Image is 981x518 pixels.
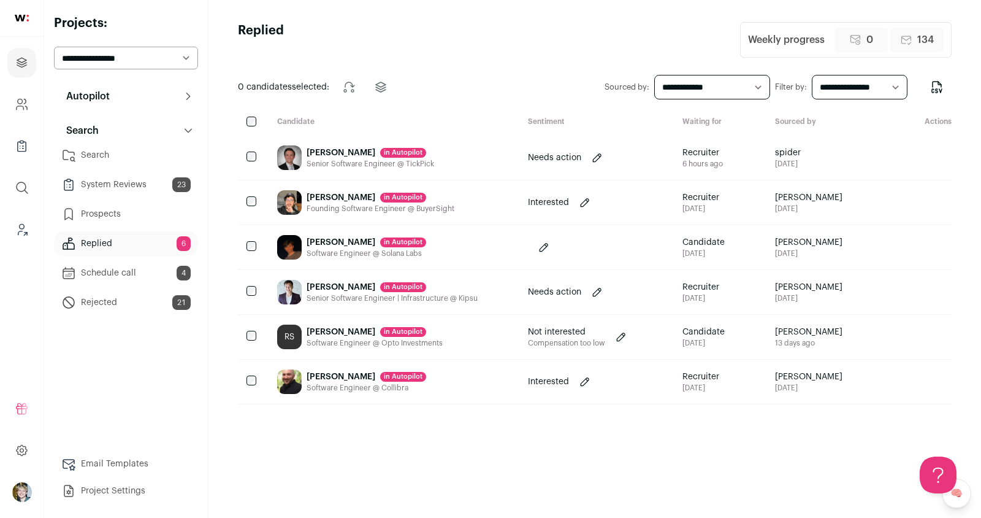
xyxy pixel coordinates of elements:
[682,281,719,293] span: Recruiter
[54,143,198,168] a: Search
[307,293,478,303] div: Senior Software Engineer | Infrastructure @ Kipsu
[866,33,873,47] span: 0
[54,290,198,315] a: Rejected21
[682,338,725,348] div: [DATE]
[775,281,842,293] span: [PERSON_NAME]
[775,371,842,383] span: [PERSON_NAME]
[673,117,765,128] div: Waiting for
[12,482,32,502] img: 6494470-medium_jpg
[277,369,302,394] img: 21e524209601ce02360767fb275fef440bf744fd5780b29c647a308d32236de5.jpg
[307,383,426,393] div: Software Engineer @ Collibra
[59,123,99,138] p: Search
[380,327,426,337] div: in Autopilot
[682,249,725,258] div: [DATE]
[54,84,198,109] button: Autopilot
[380,282,426,292] div: in Autopilot
[307,204,454,214] div: Founding Software Engineer @ BuyerSight
[7,48,36,77] a: Projects
[775,326,842,338] span: [PERSON_NAME]
[59,89,110,104] p: Autopilot
[177,236,191,251] span: 6
[307,371,426,383] div: [PERSON_NAME]
[54,202,198,226] a: Prospects
[307,191,454,204] div: [PERSON_NAME]
[605,82,649,92] label: Sourced by:
[7,90,36,119] a: Company and ATS Settings
[307,338,443,348] div: Software Engineer @ Opto Investments
[775,191,842,204] span: [PERSON_NAME]
[682,293,719,303] div: [DATE]
[682,147,723,159] span: Recruiter
[12,482,32,502] button: Open dropdown
[922,72,952,102] button: Export to CSV
[682,326,725,338] span: Candidate
[682,191,719,204] span: Recruiter
[54,172,198,197] a: System Reviews23
[775,236,842,249] span: [PERSON_NAME]
[15,15,29,21] img: wellfound-shorthand-0d5821cbd27db2630d0214b213865d53afaa358527fdda9d0ea32b1df1b89c2c.svg
[380,372,426,382] div: in Autopilot
[380,148,426,158] div: in Autopilot
[238,22,284,58] h1: Replied
[775,204,842,214] span: [DATE]
[682,371,719,383] span: Recruiter
[307,147,434,159] div: [PERSON_NAME]
[775,293,842,303] span: [DATE]
[277,325,302,349] div: RS
[528,152,581,164] p: Needs action
[518,117,673,128] div: Sentiment
[883,117,952,128] div: Actions
[7,215,36,244] a: Leads (Backoffice)
[277,145,302,170] img: 6bfc1cc415342d25aeac9c1e58f25e29d9ca08c9c94df2e7ff81cc7a64ce8ec4
[307,326,443,338] div: [PERSON_NAME]
[775,147,801,159] span: spider
[267,117,518,128] div: Candidate
[7,131,36,161] a: Company Lists
[177,266,191,280] span: 4
[682,204,719,214] div: [DATE]
[238,83,292,91] span: 0 candidates
[682,159,723,169] div: 6 hours ago
[277,190,302,215] img: 8bc015567b39e02ddb45546461ad51163ce579298a93042ecd7798e31a2e41e8.jpg
[942,479,971,508] a: 🧠
[917,33,934,47] span: 134
[528,286,581,298] p: Needs action
[775,383,842,393] span: [DATE]
[765,117,883,128] div: Sourced by
[54,261,198,285] a: Schedule call4
[54,452,198,476] a: Email Templates
[380,193,426,203] div: in Autopilot
[54,118,198,143] button: Search
[775,82,807,92] label: Filter by:
[775,159,801,169] span: [DATE]
[528,376,569,388] p: Interested
[528,338,605,348] p: Compensation too low
[307,281,478,293] div: [PERSON_NAME]
[775,338,842,348] span: 13 days ago
[380,238,426,247] div: in Autopilot
[307,159,434,169] div: Senior Software Engineer @ TickPick
[54,479,198,503] a: Project Settings
[528,326,605,338] p: Not interested
[307,249,426,258] div: Software Engineer @ Solana Labs
[528,196,569,209] p: Interested
[277,235,302,260] img: af733cd6ddf9a069fa0136a798b36ee3fc6b4a08a796df6a95093c65bb7e8f09.jpg
[775,249,842,258] span: [DATE]
[54,15,198,32] h2: Projects:
[54,231,198,256] a: Replied6
[172,295,191,310] span: 21
[920,457,956,493] iframe: Help Scout Beacon - Open
[238,81,329,93] span: selected:
[748,33,825,47] div: Weekly progress
[682,236,725,249] span: Candidate
[682,383,719,393] div: [DATE]
[172,177,191,192] span: 23
[277,280,302,304] img: 5d0fd48b34c2b1ca52ba0dd47907758f46aa58fd76378157ee9ddcb44b8e26d7
[307,236,426,249] div: [PERSON_NAME]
